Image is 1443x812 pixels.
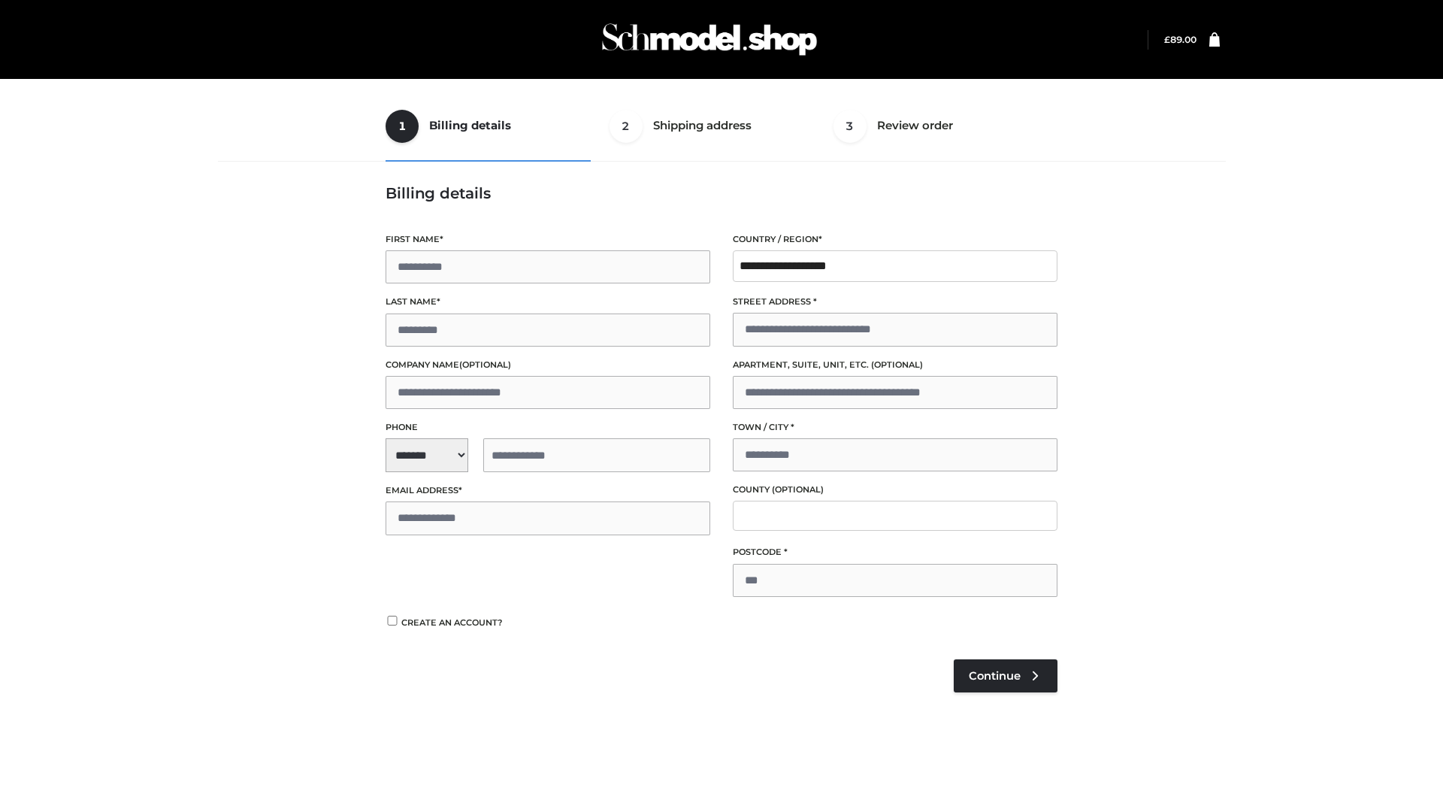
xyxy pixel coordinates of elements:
[386,358,710,372] label: Company name
[597,10,822,69] img: Schmodel Admin 964
[386,184,1057,202] h3: Billing details
[386,420,710,435] label: Phone
[1164,34,1170,45] span: £
[871,359,923,370] span: (optional)
[733,483,1057,497] label: County
[459,359,511,370] span: (optional)
[733,420,1057,435] label: Town / City
[733,295,1057,309] label: Street address
[386,616,399,626] input: Create an account?
[1164,34,1196,45] bdi: 89.00
[401,617,503,628] span: Create an account?
[733,358,1057,372] label: Apartment, suite, unit, etc.
[733,232,1057,247] label: Country / Region
[954,659,1057,692] a: Continue
[969,669,1021,683] span: Continue
[386,295,710,309] label: Last name
[386,483,710,498] label: Email address
[386,232,710,247] label: First name
[733,545,1057,559] label: Postcode
[772,484,824,495] span: (optional)
[1164,34,1196,45] a: £89.00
